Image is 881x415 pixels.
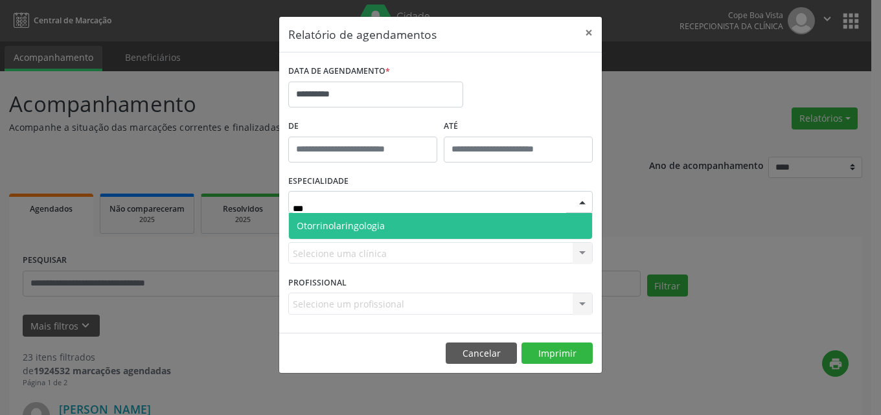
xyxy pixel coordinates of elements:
[288,62,390,82] label: DATA DE AGENDAMENTO
[446,342,517,365] button: Cancelar
[288,26,437,43] h5: Relatório de agendamentos
[288,273,347,293] label: PROFISSIONAL
[288,117,437,137] label: De
[521,342,593,365] button: Imprimir
[444,117,593,137] label: ATÉ
[576,17,602,49] button: Close
[288,172,349,192] label: ESPECIALIDADE
[297,219,385,232] span: Otorrinolaringologia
